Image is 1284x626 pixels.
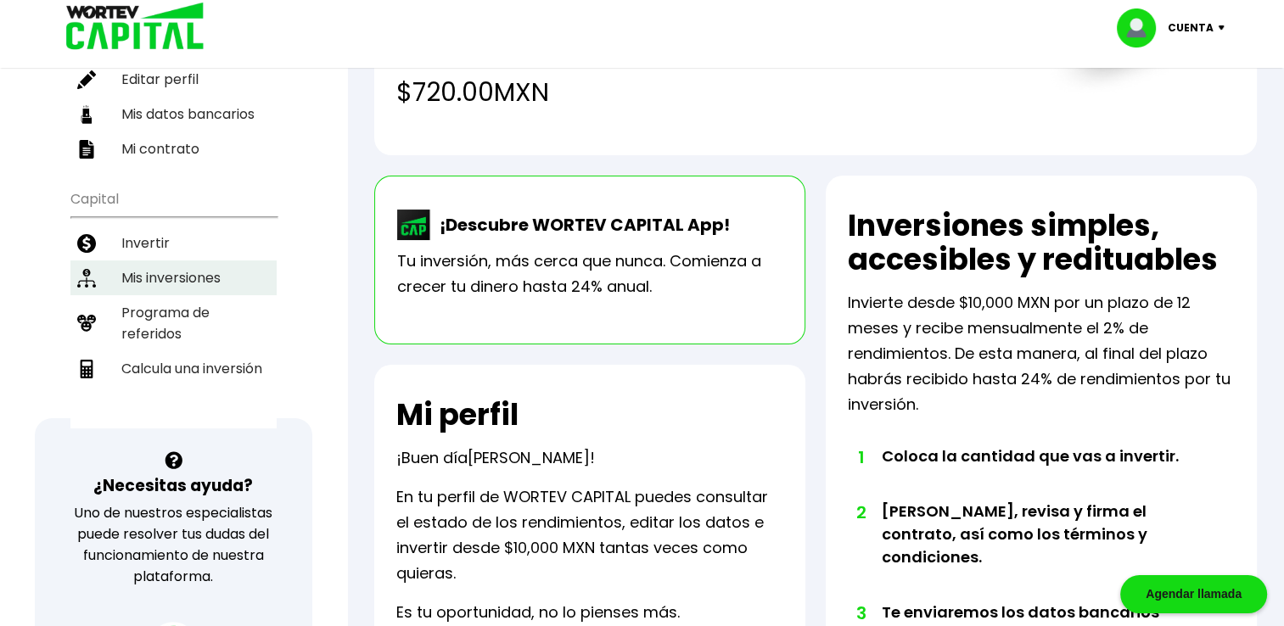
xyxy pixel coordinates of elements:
img: recomiendanos-icon.9b8e9327.svg [77,314,96,333]
li: Coloca la cantidad que vas a invertir. [882,444,1197,500]
p: Cuenta [1168,15,1214,41]
h4: $720.00 MXN [396,73,1016,111]
a: Mi contrato [70,131,277,166]
img: contrato-icon.f2db500c.svg [77,140,96,159]
h2: Inversiones simples, accesibles y redituables [848,209,1235,277]
p: Uno de nuestros especialistas puede resolver tus dudas del funcionamiento de nuestra plataforma. [57,502,290,587]
span: 1 [856,444,865,470]
span: 3 [856,601,865,626]
ul: Perfil [70,16,277,166]
span: [PERSON_NAME] [468,447,590,468]
a: Mis datos bancarios [70,97,277,131]
h2: Mi perfil [396,398,519,432]
img: calculadora-icon.17d418c4.svg [77,360,96,378]
p: Tu inversión, más cerca que nunca. Comienza a crecer tu dinero hasta 24% anual. [397,249,782,299]
a: Editar perfil [70,62,277,97]
a: Invertir [70,226,277,260]
a: Programa de referidos [70,295,277,351]
p: ¡Buen día ! [396,445,595,471]
img: profile-image [1117,8,1168,48]
img: datos-icon.10cf9172.svg [77,105,96,124]
p: ¡Descubre WORTEV CAPITAL App! [431,212,730,238]
img: inversiones-icon.6695dc30.svg [77,269,96,288]
a: Mis inversiones [70,260,277,295]
li: [PERSON_NAME], revisa y firma el contrato, así como los términos y condiciones. [882,500,1197,601]
div: Agendar llamada [1120,575,1267,613]
ul: Capital [70,180,277,428]
img: invertir-icon.b3b967d7.svg [77,234,96,253]
img: icon-down [1214,25,1236,31]
p: En tu perfil de WORTEV CAPITAL puedes consultar el estado de los rendimientos, editar los datos e... [396,484,783,586]
a: Calcula una inversión [70,351,277,386]
p: Invierte desde $10,000 MXN por un plazo de 12 meses y recibe mensualmente el 2% de rendimientos. ... [848,290,1235,417]
span: 2 [856,500,865,525]
img: wortev-capital-app-icon [397,210,431,240]
h3: ¿Necesitas ayuda? [93,473,253,498]
img: editar-icon.952d3147.svg [77,70,96,89]
p: Es tu oportunidad, no lo pienses más. [396,600,680,625]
